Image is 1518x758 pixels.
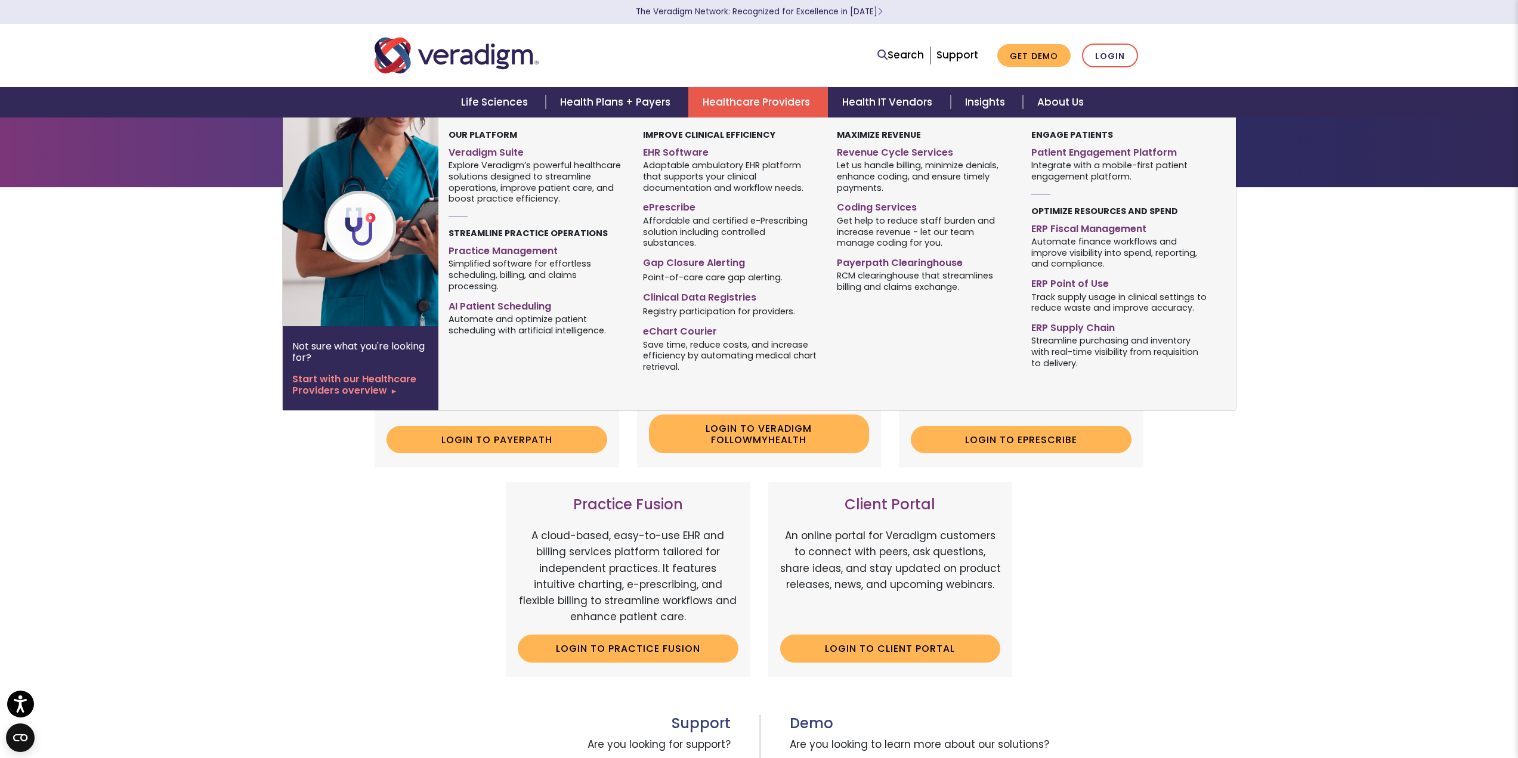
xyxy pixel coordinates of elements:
[1031,335,1207,369] span: Streamline purchasing and inventory with real-time visibility from requisition to delivery.
[518,635,738,662] a: Login to Practice Fusion
[951,87,1023,117] a: Insights
[1082,44,1138,68] a: Login
[449,159,624,205] span: Explore Veradigm’s powerful healthcare solutions designed to streamline operations, improve patie...
[877,47,924,63] a: Search
[997,44,1071,67] a: Get Demo
[1031,159,1207,182] span: Integrate with a mobile-first patient engagement platform.
[643,214,819,249] span: Affordable and certified e-Prescribing solution including controlled substances.
[449,296,624,313] a: AI Patient Scheduling
[6,723,35,752] button: Open CMP widget
[283,117,475,326] img: Healthcare Provider
[1031,290,1207,314] span: Track supply usage in clinical settings to reduce waste and improve accuracy.
[449,129,517,141] strong: Our Platform
[936,48,978,62] a: Support
[1031,317,1207,335] a: ERP Supply Chain
[780,528,1001,625] p: An online portal for Veradigm customers to connect with peers, ask questions, share ideas, and st...
[643,338,819,373] span: Save time, reduce costs, and increase efficiency by automating medical chart retrieval.
[449,142,624,159] a: Veradigm Suite
[837,214,1013,249] span: Get help to reduce staff burden and increase revenue - let our team manage coding for you.
[790,715,1144,732] h3: Demo
[449,313,624,336] span: Automate and optimize patient scheduling with artificial intelligence.
[1031,235,1207,270] span: Automate finance workflows and improve visibility into spend, reporting, and compliance.
[1031,218,1207,236] a: ERP Fiscal Management
[643,142,819,159] a: EHR Software
[449,258,624,292] span: Simplified software for effortless scheduling, billing, and claims processing.
[375,36,539,75] img: Veradigm logo
[387,426,607,453] a: Login to Payerpath
[636,6,883,17] a: The Veradigm Network: Recognized for Excellence in [DATE]Learn More
[643,159,819,194] span: Adaptable ambulatory EHR platform that supports your clinical documentation and workflow needs.
[780,496,1001,513] h3: Client Portal
[546,87,688,117] a: Health Plans + Payers
[375,715,731,732] h3: Support
[837,197,1013,214] a: Coding Services
[447,87,546,117] a: Life Sciences
[643,305,795,317] span: Registry participation for providers.
[643,287,819,304] a: Clinical Data Registries
[1023,87,1098,117] a: About Us
[292,341,429,363] p: Not sure what you're looking for?
[837,270,1013,293] span: RCM clearinghouse that streamlines billing and claims exchange.
[828,87,950,117] a: Health IT Vendors
[643,252,819,270] a: Gap Closure Alerting
[643,197,819,214] a: ePrescribe
[1031,273,1207,290] a: ERP Point of Use
[837,142,1013,159] a: Revenue Cycle Services
[877,6,883,17] span: Learn More
[911,426,1131,453] a: Login to ePrescribe
[837,129,921,141] strong: Maximize Revenue
[1031,129,1113,141] strong: Engage Patients
[1031,205,1178,217] strong: Optimize Resources and Spend
[649,414,870,453] a: Login to Veradigm FollowMyHealth
[292,373,429,396] a: Start with our Healthcare Providers overview
[688,87,828,117] a: Healthcare Providers
[643,321,819,338] a: eChart Courier
[449,240,624,258] a: Practice Management
[1031,142,1207,159] a: Patient Engagement Platform
[643,271,783,283] span: Point-of-care care gap alerting.
[780,635,1001,662] a: Login to Client Portal
[643,129,775,141] strong: Improve Clinical Efficiency
[837,159,1013,194] span: Let us handle billing, minimize denials, enhance coding, and ensure timely payments.
[449,227,608,239] strong: Streamline Practice Operations
[518,528,738,625] p: A cloud-based, easy-to-use EHR and billing services platform tailored for independent practices. ...
[1289,672,1504,744] iframe: Drift Chat Widget
[518,496,738,513] h3: Practice Fusion
[837,252,1013,270] a: Payerpath Clearinghouse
